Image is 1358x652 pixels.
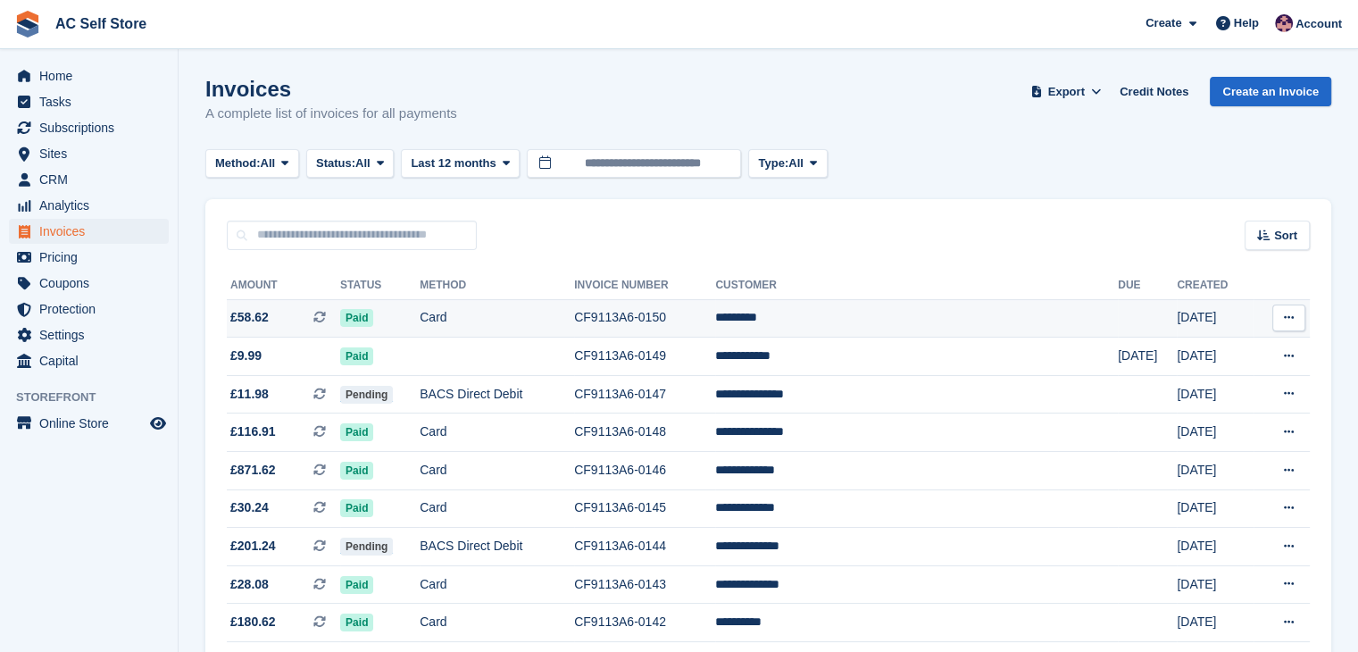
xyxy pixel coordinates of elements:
a: menu [9,322,169,347]
button: Type: All [748,149,827,179]
td: [DATE] [1177,414,1254,452]
th: Method [420,272,574,300]
td: [DATE] [1177,489,1254,528]
td: CF9113A6-0149 [574,338,715,376]
td: CF9113A6-0143 [574,565,715,604]
a: menu [9,141,169,166]
span: All [788,155,804,172]
span: Storefront [16,389,178,406]
span: Protection [39,297,146,322]
a: Create an Invoice [1210,77,1331,106]
span: Tasks [39,89,146,114]
td: BACS Direct Debit [420,528,574,566]
td: BACS Direct Debit [420,375,574,414]
span: Paid [340,309,373,327]
a: menu [9,193,169,218]
span: £58.62 [230,308,269,327]
td: Card [420,565,574,604]
p: A complete list of invoices for all payments [205,104,457,124]
span: Status: [316,155,355,172]
span: Help [1234,14,1259,32]
img: Ted Cox [1275,14,1293,32]
span: £11.98 [230,385,269,404]
td: Card [420,489,574,528]
td: CF9113A6-0150 [574,299,715,338]
span: Method: [215,155,261,172]
span: Account [1296,15,1342,33]
span: £116.91 [230,422,276,441]
span: Last 12 months [411,155,496,172]
a: menu [9,115,169,140]
span: £28.08 [230,575,269,594]
a: menu [9,348,169,373]
a: menu [9,63,169,88]
span: Sort [1274,227,1297,245]
a: menu [9,411,169,436]
span: Paid [340,423,373,441]
span: Pricing [39,245,146,270]
th: Due [1118,272,1177,300]
button: Export [1027,77,1105,106]
span: £9.99 [230,347,262,365]
a: menu [9,167,169,192]
span: All [261,155,276,172]
span: Type: [758,155,788,172]
a: menu [9,245,169,270]
td: [DATE] [1177,528,1254,566]
td: Card [420,299,574,338]
span: £871.62 [230,461,276,480]
span: £201.24 [230,537,276,556]
td: [DATE] [1177,604,1254,642]
span: Paid [340,614,373,631]
span: Subscriptions [39,115,146,140]
span: Pending [340,386,393,404]
td: CF9113A6-0146 [574,452,715,490]
td: CF9113A6-0148 [574,414,715,452]
td: CF9113A6-0144 [574,528,715,566]
td: [DATE] [1177,338,1254,376]
span: Create [1146,14,1181,32]
a: menu [9,89,169,114]
span: Export [1048,83,1085,101]
span: £180.62 [230,613,276,631]
a: AC Self Store [48,9,154,38]
button: Last 12 months [401,149,520,179]
td: Card [420,414,574,452]
th: Status [340,272,420,300]
span: All [355,155,371,172]
a: Preview store [147,413,169,434]
img: stora-icon-8386f47178a22dfd0bd8f6a31ec36ba5ce8667c1dd55bd0f319d3a0aa187defe.svg [14,11,41,38]
a: menu [9,297,169,322]
th: Created [1177,272,1254,300]
span: Online Store [39,411,146,436]
span: Paid [340,462,373,480]
span: CRM [39,167,146,192]
th: Amount [227,272,340,300]
span: Paid [340,347,373,365]
td: CF9113A6-0147 [574,375,715,414]
td: [DATE] [1177,299,1254,338]
span: Sites [39,141,146,166]
a: menu [9,219,169,244]
h1: Invoices [205,77,457,101]
span: Invoices [39,219,146,244]
td: [DATE] [1177,452,1254,490]
td: Card [420,604,574,642]
td: CF9113A6-0142 [574,604,715,642]
span: Capital [39,348,146,373]
span: £30.24 [230,498,269,517]
span: Paid [340,576,373,594]
th: Invoice Number [574,272,715,300]
td: [DATE] [1177,565,1254,604]
span: Home [39,63,146,88]
td: [DATE] [1118,338,1177,376]
a: Credit Notes [1112,77,1196,106]
span: Pending [340,538,393,556]
button: Status: All [306,149,394,179]
th: Customer [715,272,1118,300]
td: [DATE] [1177,375,1254,414]
td: Card [420,452,574,490]
span: Settings [39,322,146,347]
span: Coupons [39,271,146,296]
a: menu [9,271,169,296]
